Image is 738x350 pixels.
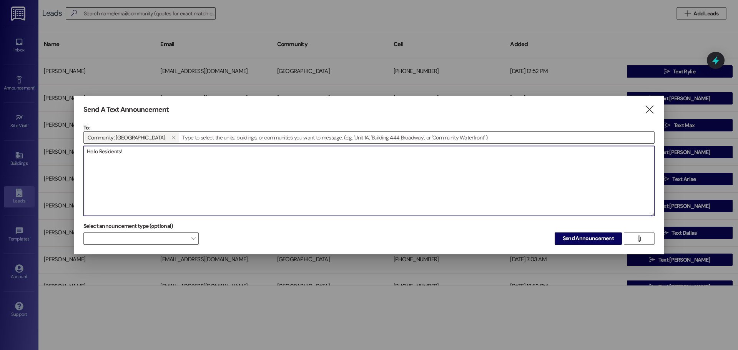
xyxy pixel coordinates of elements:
[180,132,654,143] input: Type to select the units, buildings, or communities you want to message. (e.g. 'Unit 1A', 'Buildi...
[83,220,173,232] label: Select announcement type (optional)
[168,133,179,143] button: Community: Stadium Crossing
[555,232,622,245] button: Send Announcement
[636,236,642,242] i: 
[84,146,654,216] textarea: Hello Residents!
[563,234,614,242] span: Send Announcement
[88,133,165,143] span: Community: Stadium Crossing
[83,146,655,216] div: Hello Residents!
[83,105,169,114] h3: Send A Text Announcement
[83,124,655,131] p: To:
[171,134,176,141] i: 
[644,106,655,114] i: 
